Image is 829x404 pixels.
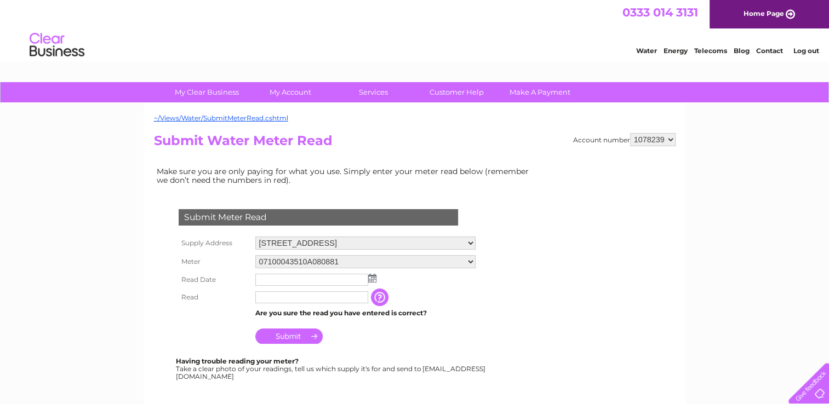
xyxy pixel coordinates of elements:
div: Take a clear photo of your readings, tell us which supply it's for and send to [EMAIL_ADDRESS][DO... [176,357,487,380]
a: Energy [664,47,688,55]
div: Account number [573,133,676,146]
h2: Submit Water Meter Read [154,133,676,154]
a: Customer Help [411,82,502,102]
a: My Account [245,82,335,102]
a: 0333 014 3131 [622,5,698,19]
div: Clear Business is a trading name of Verastar Limited (registered in [GEOGRAPHIC_DATA] No. 3667643... [156,6,674,53]
input: Submit [255,328,323,344]
th: Meter [176,252,253,271]
div: Submit Meter Read [179,209,458,226]
th: Supply Address [176,234,253,252]
a: Contact [756,47,783,55]
a: Services [328,82,419,102]
a: Make A Payment [495,82,585,102]
img: logo.png [29,28,85,62]
th: Read Date [176,271,253,288]
input: Information [371,288,391,306]
a: Water [636,47,657,55]
b: Having trouble reading your meter? [176,357,299,365]
a: Telecoms [694,47,727,55]
th: Read [176,288,253,306]
img: ... [368,274,376,282]
td: Make sure you are only paying for what you use. Simply enter your meter read below (remember we d... [154,164,538,187]
a: My Clear Business [162,82,252,102]
a: Blog [734,47,750,55]
a: Log out [793,47,819,55]
a: ~/Views/Water/SubmitMeterRead.cshtml [154,114,288,122]
td: Are you sure the read you have entered is correct? [253,306,478,320]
